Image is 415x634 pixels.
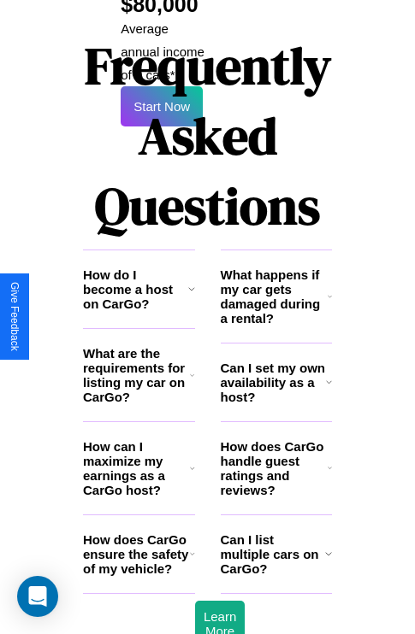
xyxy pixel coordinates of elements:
p: Average annual income of 9 cars* [121,17,207,86]
h3: How do I become a host on CarGo? [83,267,188,311]
h3: How does CarGo ensure the safety of my vehicle? [83,532,190,576]
h3: What happens if my car gets damaged during a rental? [221,267,328,326]
div: Give Feedback [9,282,21,351]
h3: How can I maximize my earnings as a CarGo host? [83,439,190,497]
h3: Can I set my own availability as a host? [221,361,326,404]
h3: How does CarGo handle guest ratings and reviews? [221,439,328,497]
h1: Frequently Asked Questions [83,22,332,249]
div: Open Intercom Messenger [17,576,58,617]
button: Start Now [121,86,203,126]
h3: What are the requirements for listing my car on CarGo? [83,346,190,404]
h3: Can I list multiple cars on CarGo? [221,532,325,576]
